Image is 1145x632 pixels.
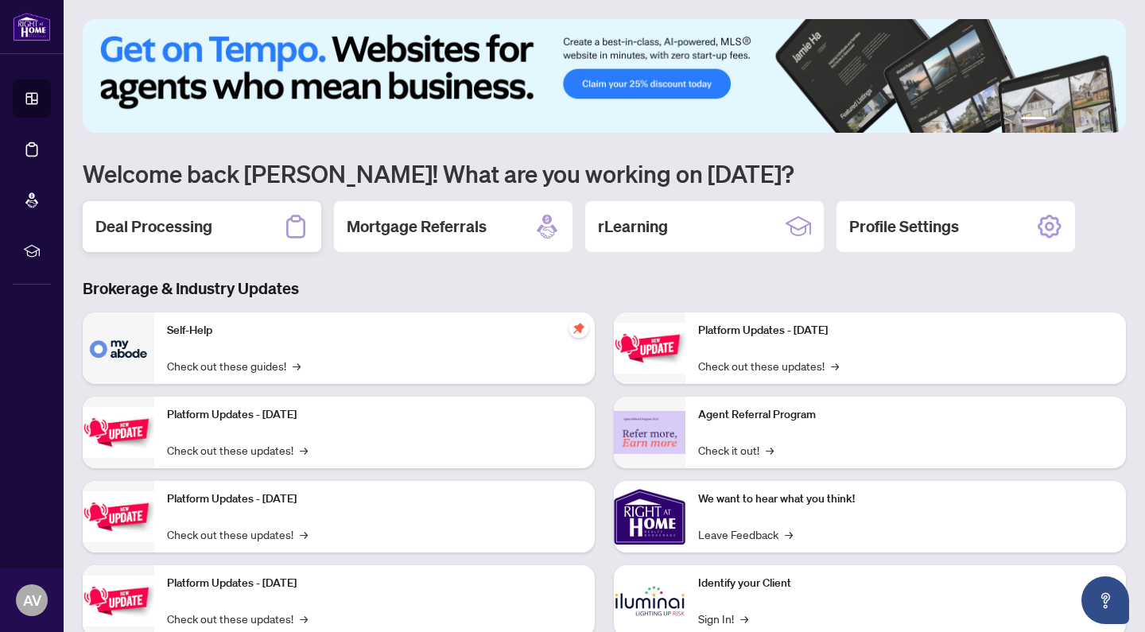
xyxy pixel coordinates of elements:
[766,441,774,459] span: →
[1078,117,1085,123] button: 4
[1053,117,1059,123] button: 2
[1065,117,1072,123] button: 3
[83,19,1126,133] img: Slide 0
[23,589,41,611] span: AV
[95,215,212,238] h2: Deal Processing
[1021,117,1046,123] button: 1
[614,481,685,553] img: We want to hear what you think!
[698,406,1113,424] p: Agent Referral Program
[614,323,685,373] img: Platform Updates - June 23, 2025
[614,411,685,455] img: Agent Referral Program
[293,357,301,374] span: →
[598,215,668,238] h2: rLearning
[831,357,839,374] span: →
[300,525,308,543] span: →
[300,610,308,627] span: →
[167,322,582,339] p: Self-Help
[698,575,1113,592] p: Identify your Client
[167,490,582,508] p: Platform Updates - [DATE]
[785,525,793,543] span: →
[698,441,774,459] a: Check it out!→
[347,215,487,238] h2: Mortgage Referrals
[167,575,582,592] p: Platform Updates - [DATE]
[569,319,588,338] span: pushpin
[167,610,308,627] a: Check out these updates!→
[698,357,839,374] a: Check out these updates!→
[698,490,1113,508] p: We want to hear what you think!
[849,215,959,238] h2: Profile Settings
[698,610,748,627] a: Sign In!→
[698,322,1113,339] p: Platform Updates - [DATE]
[740,610,748,627] span: →
[1104,117,1110,123] button: 6
[167,441,308,459] a: Check out these updates!→
[83,158,1126,188] h1: Welcome back [PERSON_NAME]! What are you working on [DATE]?
[167,525,308,543] a: Check out these updates!→
[300,441,308,459] span: →
[167,357,301,374] a: Check out these guides!→
[83,277,1126,300] h3: Brokerage & Industry Updates
[13,12,51,41] img: logo
[83,576,154,626] img: Platform Updates - July 8, 2025
[83,312,154,384] img: Self-Help
[83,407,154,457] img: Platform Updates - September 16, 2025
[698,525,793,543] a: Leave Feedback→
[83,491,154,541] img: Platform Updates - July 21, 2025
[167,406,582,424] p: Platform Updates - [DATE]
[1081,576,1129,624] button: Open asap
[1091,117,1097,123] button: 5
